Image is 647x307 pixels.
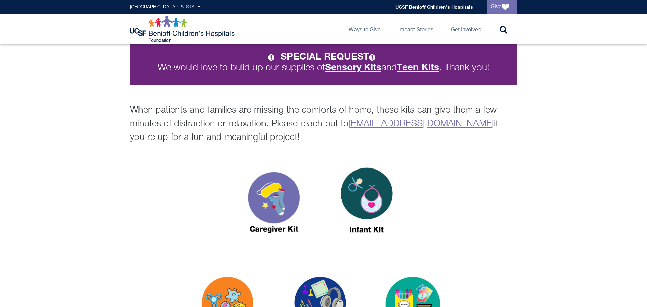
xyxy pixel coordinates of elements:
[343,14,386,44] a: Ways to Give
[397,61,439,72] strong: Teen Kits
[130,5,201,9] a: [GEOGRAPHIC_DATA][US_STATE]
[130,103,517,145] p: When patients and families are missing the comforts of home, these kits can give them a few minut...
[348,119,494,128] a: [EMAIL_ADDRESS][DOMAIN_NAME]
[395,4,473,10] a: UCSF Benioff Children's Hospitals
[487,0,517,14] a: Give
[325,61,381,72] strong: Sensory Kits
[393,14,439,44] a: Impact Stories
[325,155,409,252] img: infant kit
[232,155,316,252] img: caregiver kit
[445,14,487,44] a: Get Involved
[325,63,381,72] a: Sensory Kits
[130,16,236,42] img: Logo for UCSF Benioff Children's Hospitals Foundation
[281,51,379,62] strong: SPECIAL REQUEST
[397,63,439,72] a: Teen Kits
[142,51,505,73] p: We would love to build up our supplies of and . Thank you!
